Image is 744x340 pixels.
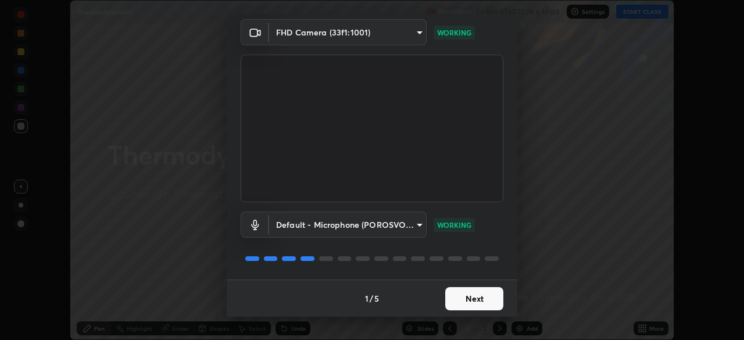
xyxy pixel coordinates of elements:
p: WORKING [437,27,471,38]
h4: 5 [374,292,379,305]
div: FHD Camera (33f1:1001) [269,212,427,238]
button: Next [445,287,503,310]
h4: / [370,292,373,305]
div: FHD Camera (33f1:1001) [269,19,427,45]
h4: 1 [365,292,369,305]
p: WORKING [437,220,471,230]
